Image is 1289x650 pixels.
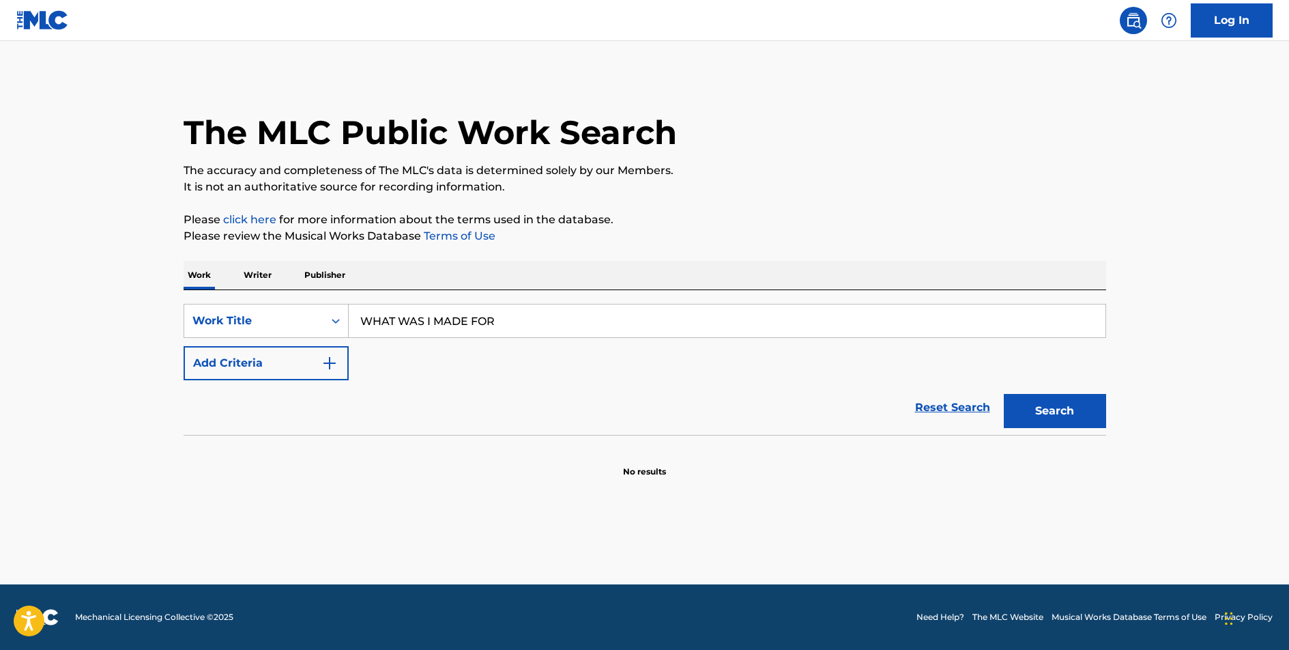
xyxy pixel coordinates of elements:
[1125,12,1142,29] img: search
[184,261,215,289] p: Work
[321,355,338,371] img: 9d2ae6d4665cec9f34b9.svg
[1191,3,1273,38] a: Log In
[75,611,233,623] span: Mechanical Licensing Collective © 2025
[1215,611,1273,623] a: Privacy Policy
[300,261,349,289] p: Publisher
[184,346,349,380] button: Add Criteria
[1120,7,1147,34] a: Public Search
[184,179,1106,195] p: It is not an authoritative source for recording information.
[908,393,997,423] a: Reset Search
[1052,611,1206,623] a: Musical Works Database Terms of Use
[184,112,677,153] h1: The MLC Public Work Search
[240,261,276,289] p: Writer
[623,449,666,478] p: No results
[1221,584,1289,650] iframe: Chat Widget
[192,313,315,329] div: Work Title
[1004,394,1106,428] button: Search
[16,609,59,625] img: logo
[184,304,1106,435] form: Search Form
[916,611,964,623] a: Need Help?
[1225,598,1233,639] div: Drag
[184,162,1106,179] p: The accuracy and completeness of The MLC's data is determined solely by our Members.
[184,228,1106,244] p: Please review the Musical Works Database
[972,611,1043,623] a: The MLC Website
[184,212,1106,228] p: Please for more information about the terms used in the database.
[223,213,276,226] a: click here
[1161,12,1177,29] img: help
[421,229,495,242] a: Terms of Use
[1155,7,1183,34] div: Help
[16,10,69,30] img: MLC Logo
